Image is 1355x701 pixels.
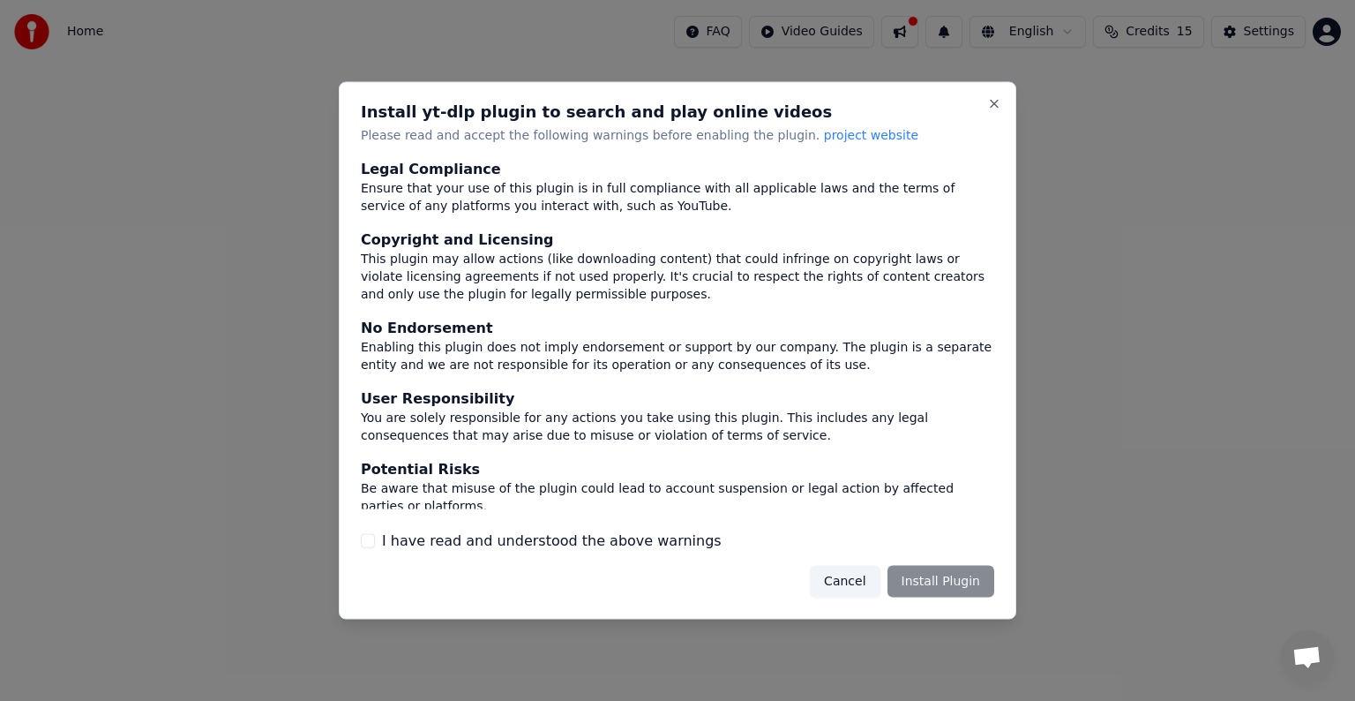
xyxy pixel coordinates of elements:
[361,127,994,145] p: Please read and accept the following warnings before enabling the plugin.
[361,479,994,515] div: Be aware that misuse of the plugin could lead to account suspension or legal action by affected p...
[361,388,994,409] div: User Responsibility
[810,565,880,597] button: Cancel
[361,158,994,179] div: Legal Compliance
[361,179,994,215] div: Ensure that your use of this plugin is in full compliance with all applicable laws and the terms ...
[824,128,918,142] span: project website
[361,104,994,120] h2: Install yt-dlp plugin to search and play online videos
[382,530,722,551] label: I have read and understood the above warnings
[361,229,994,250] div: Copyright and Licensing
[361,338,994,373] div: Enabling this plugin does not imply endorsement or support by our company. The plugin is a separa...
[361,458,994,479] div: Potential Risks
[361,317,994,338] div: No Endorsement
[361,409,994,444] div: You are solely responsible for any actions you take using this plugin. This includes any legal co...
[361,250,994,303] div: This plugin may allow actions (like downloading content) that could infringe on copyright laws or...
